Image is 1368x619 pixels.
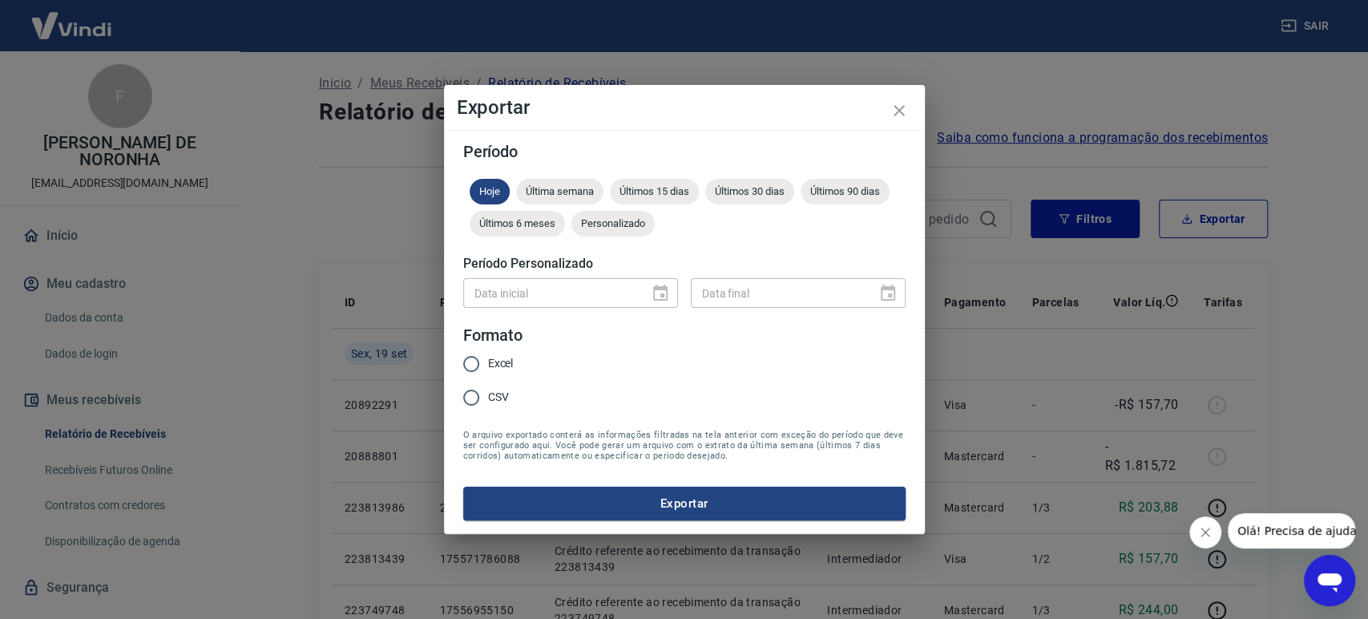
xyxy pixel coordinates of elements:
[571,217,655,229] span: Personalizado
[463,324,523,347] legend: Formato
[801,185,890,197] span: Últimos 90 dias
[470,179,510,204] div: Hoje
[470,185,510,197] span: Hoje
[801,179,890,204] div: Últimos 90 dias
[691,278,866,308] input: DD/MM/YYYY
[463,144,906,160] h5: Período
[470,217,565,229] span: Últimos 6 meses
[571,211,655,237] div: Personalizado
[463,278,638,308] input: DD/MM/YYYY
[470,211,565,237] div: Últimos 6 meses
[488,355,514,372] span: Excel
[10,11,135,24] span: Olá! Precisa de ajuda?
[516,179,603,204] div: Última semana
[457,98,912,117] h4: Exportar
[488,389,509,406] span: CSV
[1189,516,1221,548] iframe: Fechar mensagem
[705,179,794,204] div: Últimos 30 dias
[463,487,906,520] button: Exportar
[516,185,603,197] span: Última semana
[610,185,699,197] span: Últimos 15 dias
[1304,555,1355,606] iframe: Botão para abrir a janela de mensagens
[880,91,918,130] button: close
[705,185,794,197] span: Últimos 30 dias
[463,256,906,272] h5: Período Personalizado
[1228,513,1355,548] iframe: Mensagem da empresa
[610,179,699,204] div: Últimos 15 dias
[463,430,906,461] span: O arquivo exportado conterá as informações filtradas na tela anterior com exceção do período que ...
